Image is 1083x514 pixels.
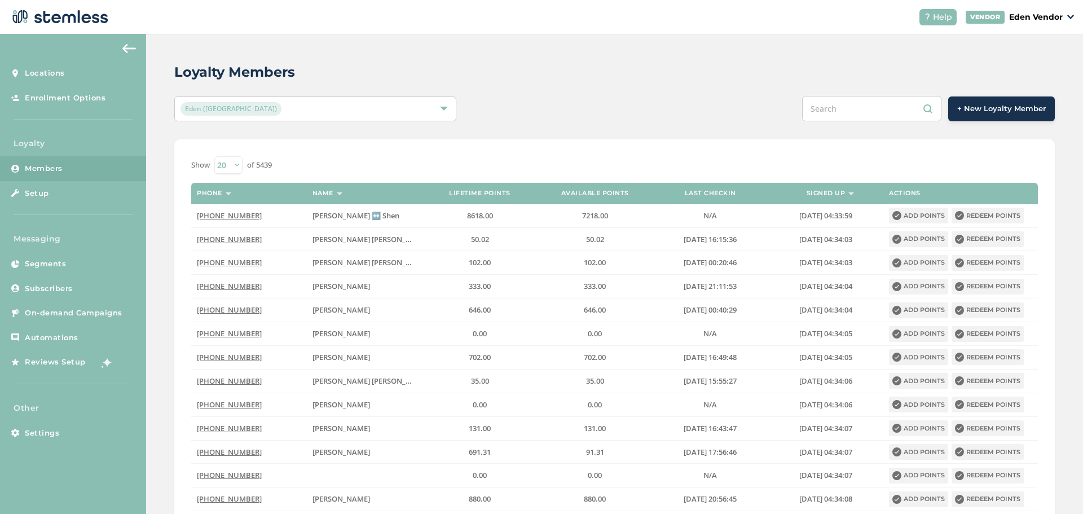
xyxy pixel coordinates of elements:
span: [DATE] 16:49:48 [684,352,737,362]
span: [DATE] 15:55:27 [684,376,737,386]
span: 880.00 [469,494,491,504]
button: Redeem points [952,468,1024,484]
label: 0.00 [543,471,647,480]
label: Available points [561,190,629,197]
label: 2024-01-22 04:34:06 [774,376,878,386]
span: 880.00 [584,494,606,504]
span: 702.00 [584,352,606,362]
label: 0.00 [428,329,531,339]
span: N/A [703,399,717,410]
span: Enrollment Options [25,93,105,104]
label: 702.00 [428,353,531,362]
span: [PERSON_NAME] [312,494,370,504]
label: N/A [658,400,762,410]
label: 2020-07-21 00:40:29 [658,305,762,315]
span: 50.02 [471,234,489,244]
img: logo-dark-0685b13c.svg [9,6,108,28]
span: 646.00 [469,305,491,315]
label: 0.00 [428,400,531,410]
iframe: Chat Widget [1027,460,1083,514]
label: Name [312,190,333,197]
label: (918) 404-9452 [197,471,301,480]
label: 131.00 [428,424,531,433]
span: Subscribers [25,283,73,295]
label: Phone [197,190,222,197]
span: Eden ([GEOGRAPHIC_DATA]) [180,102,281,116]
span: 0.00 [588,470,602,480]
span: [PERSON_NAME] [312,352,370,362]
span: [DATE] 16:43:47 [684,423,737,433]
span: [DATE] 04:34:06 [799,376,852,386]
label: 691.31 [428,447,531,457]
label: 2025-02-03 16:15:36 [658,235,762,244]
label: 0.00 [543,400,647,410]
label: 0.00 [428,471,531,480]
label: Show [191,160,210,171]
span: Help [933,11,952,23]
label: (918) 520-3448 [197,353,301,362]
label: (918) 202-5887 [197,400,301,410]
label: Lifetime points [449,190,510,197]
th: Actions [883,183,1038,204]
label: 8618.00 [428,211,531,221]
span: Setup [25,188,49,199]
div: VENDOR [966,11,1005,24]
span: 102.00 [584,257,606,267]
span: 131.00 [469,423,491,433]
label: victore anthony girdner [312,282,416,291]
span: Reviews Setup [25,357,86,368]
h2: Loyalty Members [174,62,295,82]
label: Brian ↔️ Shen [312,211,416,221]
span: [PERSON_NAME] [312,328,370,339]
span: [DATE] 04:34:07 [799,470,852,480]
span: 35.00 [471,376,489,386]
label: 35.00 [428,376,531,386]
label: 131.00 [543,424,647,433]
span: Segments [25,258,66,270]
button: Add points [889,444,948,460]
span: 50.02 [586,234,604,244]
span: [DATE] 20:56:45 [684,494,737,504]
span: [PERSON_NAME] [312,281,370,291]
img: icon-help-white-03924b79.svg [924,14,931,20]
label: 2022-07-08 16:43:47 [658,424,762,433]
label: JAMES TAYLOR ROBERTS [312,376,416,386]
label: Juliette Osborn [312,494,416,504]
label: 102.00 [543,258,647,267]
button: Redeem points [952,208,1024,223]
span: [PHONE_NUMBER] [197,423,262,433]
button: Add points [889,349,948,365]
span: [PHONE_NUMBER] [197,352,262,362]
label: 2024-01-22 04:34:07 [774,447,878,457]
img: icon-arrow-back-accent-c549486e.svg [122,44,136,53]
label: 2024-01-22 04:34:06 [774,400,878,410]
button: Add points [889,468,948,484]
label: (918) 949-5101 [197,447,301,457]
label: 35.00 [543,376,647,386]
label: 50.02 [428,235,531,244]
label: (918) 633-6207 [197,494,301,504]
span: [PHONE_NUMBER] [197,210,262,221]
span: [DATE] 04:34:07 [799,423,852,433]
span: [PHONE_NUMBER] [197,234,262,244]
span: 702.00 [469,352,491,362]
span: 91.31 [586,447,604,457]
button: Redeem points [952,420,1024,436]
img: glitter-stars-b7820f95.gif [94,351,117,374]
span: Locations [25,68,65,79]
label: (405) 596-5254 [197,376,301,386]
span: + New Loyalty Member [957,103,1046,115]
label: trevor paul smith [312,235,416,244]
span: [PERSON_NAME] [PERSON_NAME] [312,257,429,267]
span: 333.00 [584,281,606,291]
span: 691.31 [469,447,491,457]
label: 646.00 [543,305,647,315]
button: Redeem points [952,491,1024,507]
span: [PERSON_NAME] [312,399,370,410]
span: [DATE] 00:20:46 [684,257,737,267]
button: + New Loyalty Member [948,96,1055,121]
button: Redeem points [952,397,1024,412]
label: 2024-01-22 04:33:59 [774,211,878,221]
button: Redeem points [952,302,1024,318]
span: [PHONE_NUMBER] [197,328,262,339]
